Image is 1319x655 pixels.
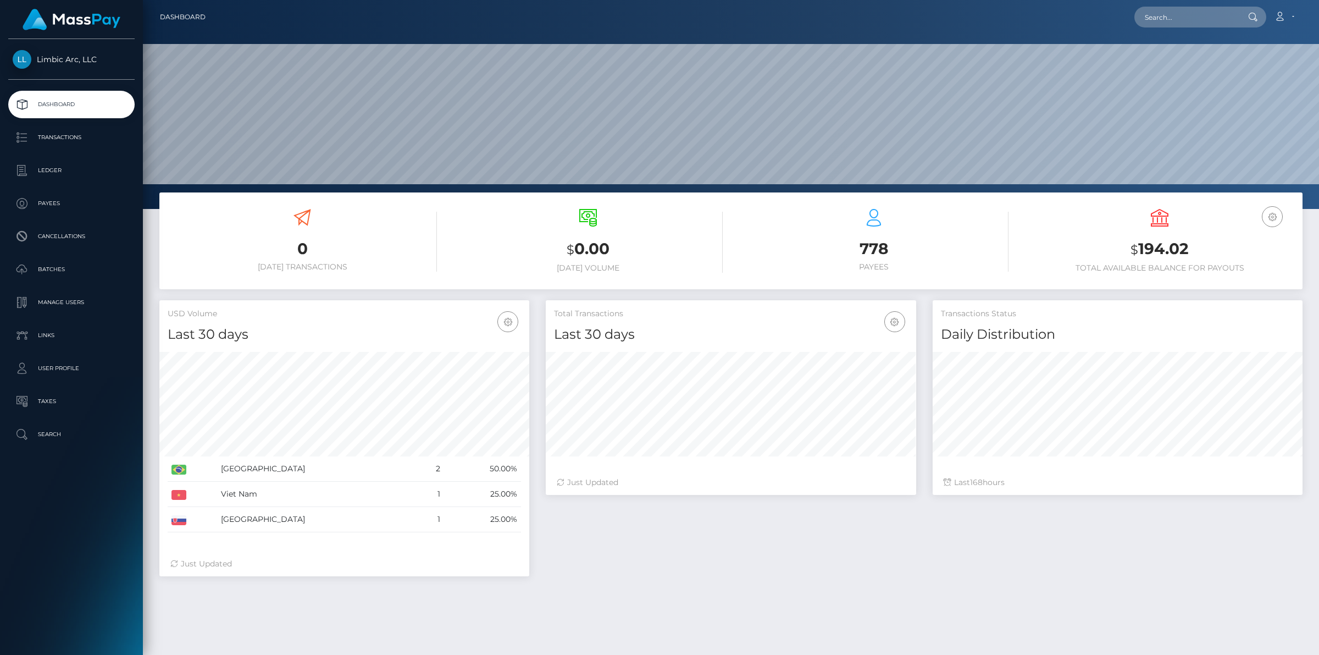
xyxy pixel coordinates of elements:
[13,195,130,212] p: Payees
[453,238,723,261] h3: 0.00
[170,558,518,570] div: Just Updated
[418,456,444,482] td: 2
[168,325,521,344] h4: Last 30 days
[13,327,130,344] p: Links
[453,263,723,273] h6: [DATE] Volume
[944,477,1292,488] div: Last hours
[557,477,905,488] div: Just Updated
[23,9,120,30] img: MassPay Logo
[941,309,1294,320] h5: Transactions Status
[8,91,135,118] a: Dashboard
[13,261,130,278] p: Batches
[8,256,135,283] a: Batches
[171,490,186,500] img: VN.png
[168,238,437,260] h3: 0
[554,309,907,320] h5: Total Transactions
[217,456,418,482] td: [GEOGRAPHIC_DATA]
[1025,238,1294,261] h3: 194.02
[418,507,444,532] td: 1
[8,355,135,382] a: User Profile
[13,294,130,311] p: Manage Users
[1134,7,1238,27] input: Search...
[8,157,135,184] a: Ledger
[1025,263,1294,273] h6: Total Available Balance for Payouts
[171,465,186,475] img: BR.png
[13,50,31,69] img: Limbic Arc, LLC
[8,421,135,448] a: Search
[418,482,444,507] td: 1
[168,309,521,320] h5: USD Volume
[444,456,521,482] td: 50.00%
[217,507,418,532] td: [GEOGRAPHIC_DATA]
[171,515,186,525] img: SK.png
[13,228,130,245] p: Cancellations
[13,162,130,179] p: Ledger
[13,129,130,146] p: Transactions
[8,190,135,217] a: Payees
[8,322,135,349] a: Links
[8,223,135,250] a: Cancellations
[8,388,135,415] a: Taxes
[739,238,1008,260] h3: 778
[1130,242,1138,257] small: $
[168,262,437,272] h6: [DATE] Transactions
[13,393,130,410] p: Taxes
[13,360,130,377] p: User Profile
[13,96,130,113] p: Dashboard
[13,426,130,443] p: Search
[970,477,983,487] span: 168
[941,325,1294,344] h4: Daily Distribution
[444,507,521,532] td: 25.00%
[567,242,574,257] small: $
[8,289,135,316] a: Manage Users
[739,262,1008,272] h6: Payees
[8,54,135,64] span: Limbic Arc, LLC
[217,482,418,507] td: Viet Nam
[8,124,135,151] a: Transactions
[554,325,907,344] h4: Last 30 days
[444,482,521,507] td: 25.00%
[160,5,206,29] a: Dashboard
